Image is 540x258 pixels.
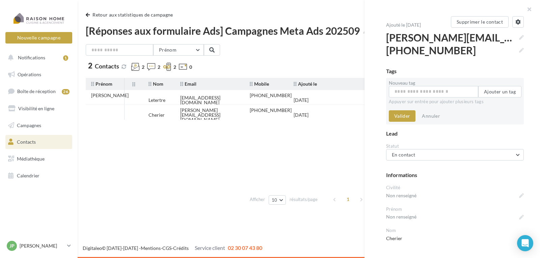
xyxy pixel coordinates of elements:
[386,171,524,179] div: Informations
[153,44,204,56] button: Prénom
[158,64,160,70] span: 2
[386,149,524,161] button: En contact
[86,11,176,19] button: Retour aux statistiques de campagne
[148,81,163,87] span: Nom
[162,245,171,251] a: CGS
[386,67,524,75] div: Tags
[386,191,524,200] span: Non renseigné
[180,108,239,122] div: [PERSON_NAME][EMAIL_ADDRESS][DOMAIN_NAME]
[386,234,524,243] span: Cherier
[5,239,72,252] a: JP [PERSON_NAME]
[83,245,262,251] span: © [DATE]-[DATE] - - -
[4,135,74,149] a: Contacts
[269,195,286,205] button: 10
[83,245,102,251] a: Digitaleo
[17,173,39,178] span: Calendrier
[195,245,225,251] span: Service client
[343,194,353,205] span: 1
[294,113,308,117] div: [DATE]
[91,93,129,98] div: [PERSON_NAME]
[159,47,177,53] span: Prénom
[386,212,524,222] span: Non renseigné
[88,62,92,69] span: 2
[4,169,74,183] a: Calendrier
[386,22,421,28] span: Ajouté le [DATE]
[250,81,269,87] span: Mobile
[86,24,368,37] span: [Réponses aux formulaire Ads] Campagnes Meta Ads 202509
[18,106,54,111] span: Visibilité en ligne
[17,139,36,145] span: Contacts
[389,110,415,122] button: Valider
[386,206,524,212] div: Prénom
[250,108,292,113] div: [PHONE_NUMBER]
[386,227,524,234] div: Nom
[173,64,176,70] span: 2
[478,86,521,97] button: Ajouter un tag
[4,118,74,133] a: Campagnes
[451,16,509,28] button: Supprimer le contact
[18,55,45,60] span: Notifications
[419,112,442,120] button: Annuler
[9,242,15,249] span: JP
[294,98,308,103] div: [DATE]
[517,235,533,251] div: Open Intercom Messenger
[62,89,70,94] div: 26
[389,81,521,85] label: Nouveau tag
[180,95,239,105] div: [EMAIL_ADDRESS][DOMAIN_NAME]
[18,71,41,77] span: Opérations
[386,31,524,44] span: [PERSON_NAME][EMAIL_ADDRESS][DOMAIN_NAME]
[17,156,45,162] span: Médiathèque
[95,62,119,70] span: Contacts
[17,88,56,94] span: Boîte de réception
[148,98,165,103] div: Letertre
[17,122,41,128] span: Campagnes
[142,64,144,70] span: 2
[228,245,262,251] span: 02 30 07 43 80
[250,196,265,203] span: Afficher
[392,152,415,157] span: En contact
[63,55,68,61] div: 1
[189,64,192,70] span: 0
[20,242,64,249] p: [PERSON_NAME]
[386,130,524,138] div: Lead
[180,81,196,87] span: Email
[148,113,165,117] div: Cherier
[4,102,74,116] a: Visibilité en ligne
[4,67,74,82] a: Opérations
[4,84,74,98] a: Boîte de réception26
[294,81,317,87] span: Ajouté le
[272,197,277,203] span: 10
[250,93,292,98] div: [PHONE_NUMBER]
[386,44,524,57] span: [PHONE_NUMBER]
[4,51,71,65] button: Notifications 1
[386,143,524,149] div: Statut
[91,81,112,87] span: Prénom
[389,97,521,105] div: Appuyer sur entrée pour ajouter plusieurs tags
[5,32,72,44] button: Nouvelle campagne
[141,245,161,251] a: Mentions
[4,152,74,166] a: Médiathèque
[173,245,189,251] a: Crédits
[386,184,524,191] div: Civilité
[290,196,318,203] span: résultats/page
